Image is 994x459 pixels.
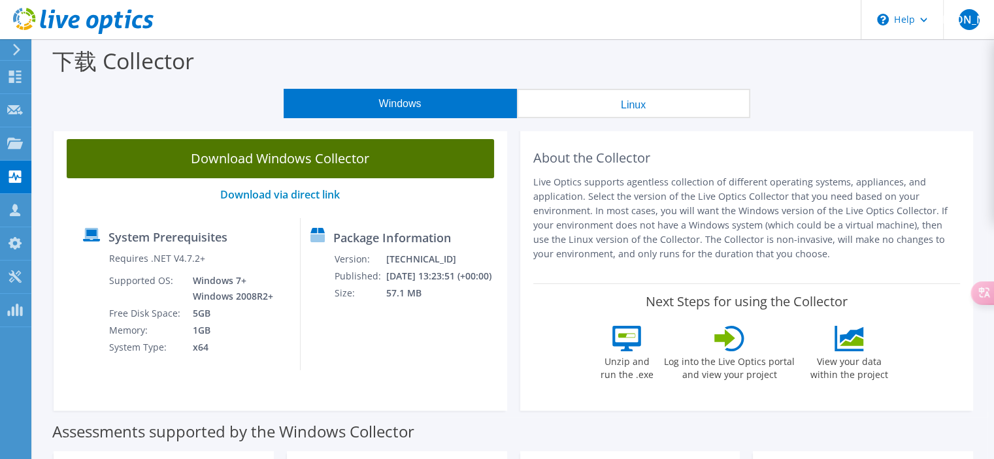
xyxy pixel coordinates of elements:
[334,285,386,302] td: Size:
[183,305,276,322] td: 5GB
[533,150,961,166] h2: About the Collector
[183,272,276,305] td: Windows 7+ Windows 2008R2+
[386,251,501,268] td: [TECHNICAL_ID]
[67,139,494,178] a: Download Windows Collector
[517,89,750,118] button: Linux
[109,252,205,265] label: Requires .NET V4.7.2+
[183,322,276,339] td: 1GB
[646,294,848,309] label: Next Steps for using the Collector
[334,251,386,268] td: Version:
[334,268,386,285] td: Published:
[108,305,183,322] td: Free Disk Space:
[959,9,980,30] span: [PERSON_NAME]
[663,351,795,381] label: Log into the Live Optics portal and view your project
[183,339,276,356] td: x64
[386,268,501,285] td: [DATE] 13:23:51 (+00:00)
[802,351,896,381] label: View your data within the project
[333,231,450,244] label: Package Information
[220,187,340,202] a: Download via direct link
[386,285,501,302] td: 57.1 MB
[52,46,194,76] label: 下载 Collector
[108,322,183,339] td: Memory:
[108,272,183,305] td: Supported OS:
[284,89,517,118] button: Windows
[877,14,889,25] svg: \n
[533,175,961,261] p: Live Optics supports agentless collection of different operating systems, appliances, and applica...
[108,230,227,244] label: System Prerequisites
[597,351,657,381] label: Unzip and run the .exe
[108,339,183,356] td: System Type:
[52,425,414,438] label: Assessments supported by the Windows Collector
